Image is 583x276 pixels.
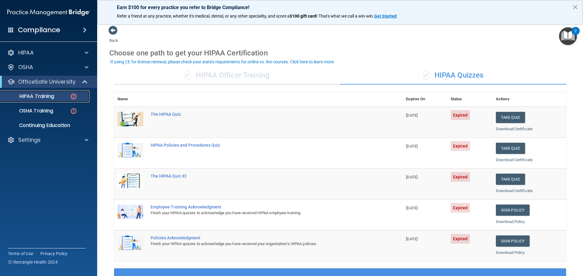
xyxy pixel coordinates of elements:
[496,188,533,193] a: Download Certificate
[574,31,577,39] div: 2
[4,122,87,128] p: Continuing Education
[406,113,418,118] span: [DATE]
[496,250,525,255] a: Download Policy
[184,71,191,80] span: ✓
[109,44,571,62] div: Choose one path to get your HIPAA Certification
[451,234,470,244] span: Expired
[40,251,68,257] a: Privacy Policy
[114,92,147,107] th: Name
[151,143,372,148] div: HIPAA Policies and Procedures Quiz
[7,6,90,18] img: PMB logo
[8,259,58,265] span: Ⓒ Rectangle Health 2024
[496,219,525,224] a: Download Policy
[451,203,470,213] span: Expired
[7,49,88,56] a: HIPAA
[151,240,372,248] div: Finish your HIPAA quizzes to acknowledge you have received your organization’s HIPAA policies.
[374,14,397,18] a: Get Started
[7,78,88,85] a: OfficeSafe University
[7,136,88,144] a: Settings
[117,5,563,10] p: Earn $100 for every practice you refer to Bridge Compliance!
[70,93,77,100] img: danger-circle.6113f641.png
[406,144,418,148] span: [DATE]
[18,78,76,85] p: OfficeSafe University
[406,237,418,241] span: [DATE]
[290,14,316,18] strong: $100 gift card
[496,143,525,154] button: Take Quiz
[406,206,418,210] span: [DATE]
[402,92,447,107] th: Expires On
[4,108,53,114] p: OSHA Training
[406,175,418,179] span: [DATE]
[18,26,60,34] h4: Compliance
[151,112,372,117] div: The HIPAA Quiz
[109,59,336,65] button: If using CE for license renewal, please check your state's requirements for online vs. live cours...
[8,251,33,257] a: Terms of Use
[151,205,372,209] div: Employee Training Acknowledgment
[451,172,470,182] span: Expired
[114,66,340,85] div: HIPAA Officer Training
[117,14,290,18] span: Refer a friend at any practice, whether it's medical, dental, or any other speciality, and score a
[151,209,372,217] div: Finish your HIPAA quizzes to acknowledge you have received HIPAA employee training.
[316,14,374,18] span: ! That's what we call a win-win.
[559,27,577,45] button: Open Resource Center, 2 new notifications
[374,14,397,18] strong: Get Started
[110,60,335,64] div: If using CE for license renewal, please check your state's requirements for online vs. live cours...
[496,112,525,123] button: Take Quiz
[451,110,470,120] span: Expired
[18,136,41,144] p: Settings
[70,107,77,115] img: danger-circle.6113f641.png
[340,66,566,85] div: HIPAA Quizzes
[496,158,533,162] a: Download Certificate
[18,64,33,71] p: OSHA
[447,92,492,107] th: Status
[423,71,430,80] span: ✓
[4,93,54,99] p: HIPAA Training
[109,31,118,43] a: Back
[496,174,525,185] button: Take Quiz
[7,64,88,71] a: OSHA
[496,205,530,216] a: Sign Policy
[151,174,372,178] div: The HIPAA Quiz #2
[151,235,372,240] div: Policies Acknowledgment
[496,235,530,247] a: Sign Policy
[492,92,566,107] th: Actions
[451,141,470,151] span: Expired
[572,2,578,12] button: Close
[18,49,34,56] p: HIPAA
[496,127,533,131] a: Download Certificate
